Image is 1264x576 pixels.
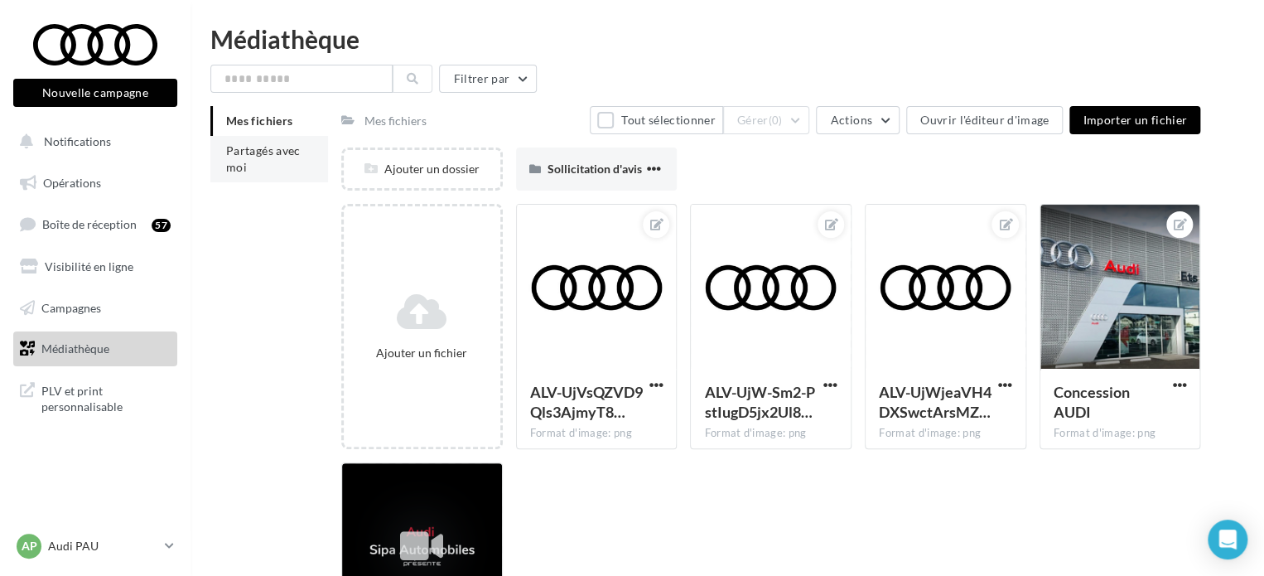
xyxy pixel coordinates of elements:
span: PLV et print personnalisable [41,380,171,415]
span: (0) [769,114,783,127]
span: Mes fichiers [226,114,292,128]
a: AP Audi PAU [13,530,177,562]
span: Partagés avec moi [226,143,301,174]
span: Actions [830,113,871,127]
div: 57 [152,219,171,232]
span: Concession AUDI [1054,383,1130,421]
span: Boîte de réception [42,217,137,231]
div: Format d'image: png [879,426,1012,441]
button: Gérer(0) [723,106,810,134]
span: ALV-UjVsQZVD9Qls3AjmyT8mdSp5fH_kucYT3AzaR5G-vBrZwGQAc7H- [530,383,643,421]
div: Format d'image: png [530,426,663,441]
button: Filtrer par [439,65,537,93]
div: Médiathèque [210,27,1244,51]
span: Campagnes [41,300,101,314]
span: AP [22,538,37,554]
button: Tout sélectionner [590,106,722,134]
button: Nouvelle campagne [13,79,177,107]
span: ALV-UjW-Sm2-PstIugD5jx2Ul8uZ9GButL-DcbE53o3ee95dPJm66fQq [704,383,814,421]
div: Open Intercom Messenger [1208,520,1247,559]
button: Notifications [10,124,174,159]
div: Format d'image: png [1054,426,1187,441]
span: Notifications [44,134,111,148]
a: Boîte de réception57 [10,206,181,242]
span: Médiathèque [41,341,109,356]
p: Audi PAU [48,538,158,554]
a: PLV et print personnalisable [10,373,181,422]
div: Mes fichiers [364,113,427,129]
span: Importer un fichier [1083,113,1187,127]
span: Sollicitation d'avis [548,162,642,176]
span: Visibilité en ligne [45,259,133,273]
span: ALV-UjWjeaVH4DXSwctArsMZQidaC97KFZVqZFWN_cUSn3SmU8n8NVFH [879,383,991,421]
a: Campagnes [10,291,181,326]
button: Actions [816,106,899,134]
a: Opérations [10,166,181,201]
button: Ouvrir l'éditeur d'image [906,106,1063,134]
a: Visibilité en ligne [10,249,181,284]
div: Ajouter un fichier [350,345,494,361]
button: Importer un fichier [1069,106,1200,134]
span: Opérations [43,176,101,190]
a: Médiathèque [10,332,181,366]
div: Format d'image: png [704,426,837,441]
div: Ajouter un dossier [344,161,500,177]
